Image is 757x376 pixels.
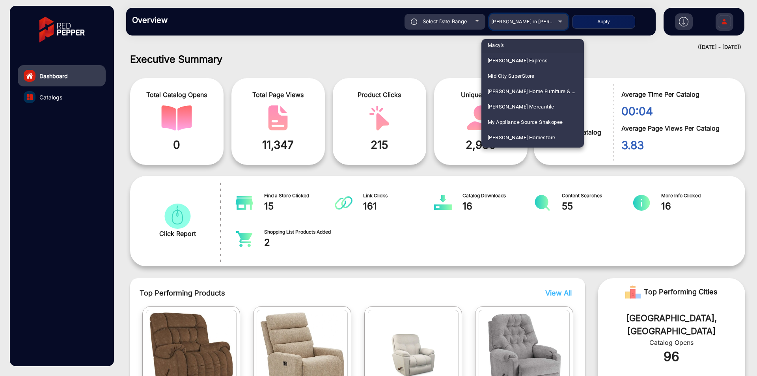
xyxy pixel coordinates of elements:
[488,145,546,161] span: Office Depot Office Max
[488,130,555,145] span: [PERSON_NAME] Homestore
[488,53,548,68] span: [PERSON_NAME] Express
[488,99,554,114] span: [PERSON_NAME] Mercantile
[488,84,578,99] span: [PERSON_NAME] Home Furniture & Mattress
[488,114,563,130] span: My Appliance Source Shakopee
[488,68,535,84] span: Mid City SuperStore
[488,37,504,53] span: Macy's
